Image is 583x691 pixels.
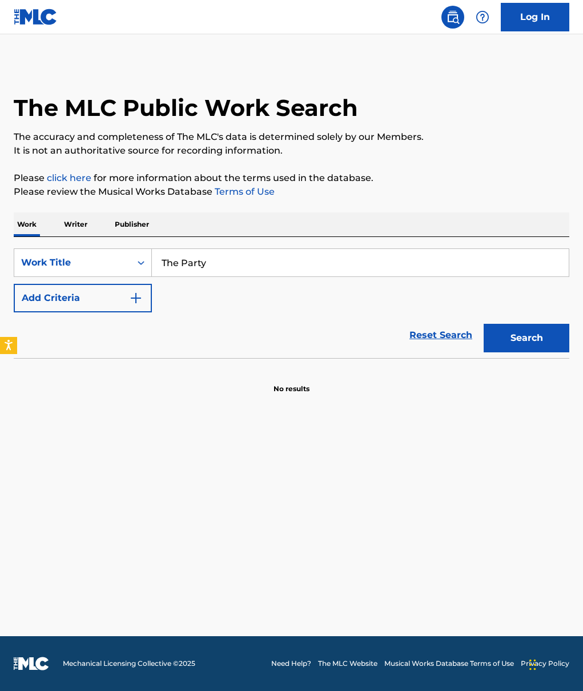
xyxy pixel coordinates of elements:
a: Musical Works Database Terms of Use [384,658,514,669]
p: Please for more information about the terms used in the database. [14,171,569,185]
p: Writer [61,212,91,236]
a: Reset Search [404,323,478,348]
img: 9d2ae6d4665cec9f34b9.svg [129,291,143,305]
p: The accuracy and completeness of The MLC's data is determined solely by our Members. [14,130,569,144]
div: Drag [529,648,536,682]
div: Help [471,6,494,29]
a: Need Help? [271,658,311,669]
a: Terms of Use [212,186,275,197]
div: Work Title [21,256,124,270]
form: Search Form [14,248,569,358]
p: No results [274,370,309,394]
a: Log In [501,3,569,31]
a: Privacy Policy [521,658,569,669]
img: MLC Logo [14,9,58,25]
span: Mechanical Licensing Collective © 2025 [63,658,195,669]
a: The MLC Website [318,658,377,669]
img: logo [14,657,49,670]
h1: The MLC Public Work Search [14,94,358,122]
p: Please review the Musical Works Database [14,185,569,199]
button: Add Criteria [14,284,152,312]
iframe: Chat Widget [526,636,583,691]
a: Public Search [441,6,464,29]
p: It is not an authoritative source for recording information. [14,144,569,158]
img: search [446,10,460,24]
a: click here [47,172,91,183]
button: Search [484,324,569,352]
p: Publisher [111,212,152,236]
p: Work [14,212,40,236]
img: help [476,10,489,24]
